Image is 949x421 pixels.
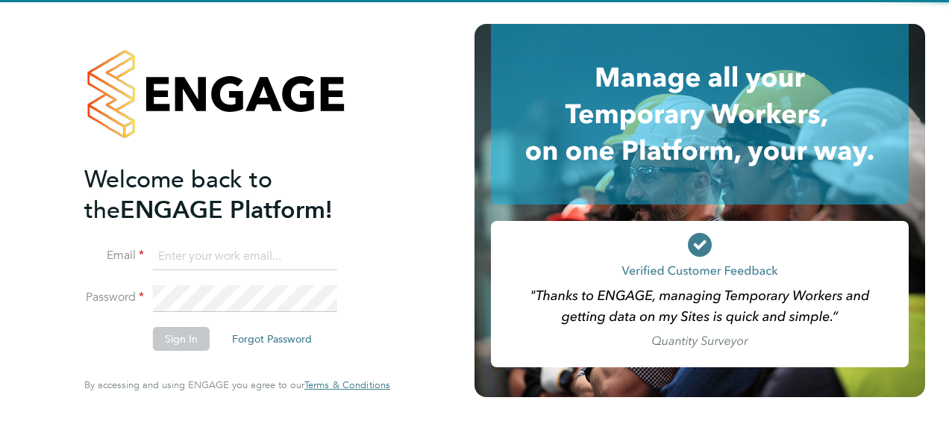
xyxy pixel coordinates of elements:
a: Terms & Conditions [304,379,390,391]
label: Email [84,248,144,263]
span: By accessing and using ENGAGE you agree to our [84,378,390,391]
input: Enter your work email... [153,243,337,270]
button: Forgot Password [220,327,324,351]
h2: ENGAGE Platform! [84,164,375,225]
span: Welcome back to the [84,165,272,225]
span: Terms & Conditions [304,378,390,391]
button: Sign In [153,327,210,351]
label: Password [84,290,144,305]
